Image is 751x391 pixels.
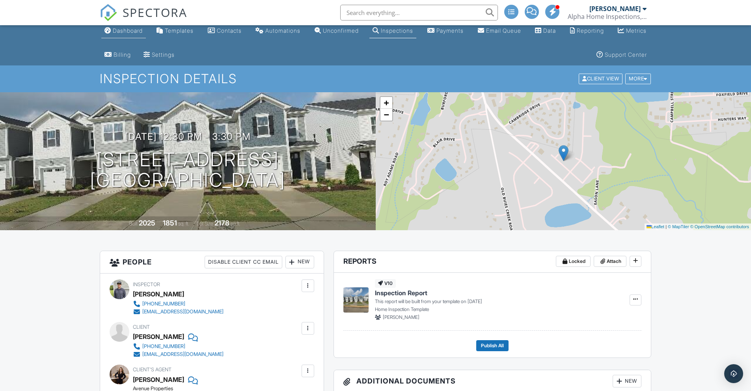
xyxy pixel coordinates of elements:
a: [PERSON_NAME] [133,374,184,385]
div: Support Center [605,51,647,58]
a: SPECTORA [100,11,187,27]
div: Templates [165,27,194,34]
a: Zoom out [380,109,392,121]
div: Disable Client CC Email [205,256,282,268]
img: Marker [559,145,568,161]
a: [PHONE_NUMBER] [133,343,224,350]
span: + [384,98,389,108]
div: Dashboard [113,27,143,34]
div: [PHONE_NUMBER] [142,301,185,307]
div: Reporting [577,27,604,34]
div: Client View [579,74,622,84]
a: Payments [424,24,467,38]
div: Open Intercom Messenger [724,364,743,383]
h3: People [100,251,324,274]
span: Built [129,221,138,227]
a: [PHONE_NUMBER] [133,300,224,308]
span: Client [133,324,150,330]
div: [PERSON_NAME] [589,5,641,13]
a: Automations (Advanced) [252,24,304,38]
div: Alpha Home Inspections, LLC [568,13,647,20]
div: [PHONE_NUMBER] [142,343,185,350]
a: © OpenStreetMap contributors [690,224,749,229]
a: [EMAIL_ADDRESS][DOMAIN_NAME] [133,350,224,358]
span: Lot Size [197,221,213,227]
a: Unconfirmed [311,24,362,38]
a: Contacts [205,24,245,38]
div: [EMAIL_ADDRESS][DOMAIN_NAME] [142,351,224,357]
a: Support Center [593,48,650,62]
img: The Best Home Inspection Software - Spectora [100,4,117,21]
a: Client View [578,75,624,81]
div: Inspections [381,27,413,34]
a: Inspections [369,24,416,38]
div: Payments [436,27,464,34]
a: Dashboard [101,24,146,38]
a: [EMAIL_ADDRESS][DOMAIN_NAME] [133,308,224,316]
div: 2025 [139,219,155,227]
h1: Inspection Details [100,72,652,86]
div: Unconfirmed [323,27,359,34]
a: Reporting [567,24,607,38]
div: Email Queue [486,27,521,34]
span: Inspector [133,281,160,287]
span: sq.ft. [231,221,240,227]
span: SPECTORA [123,4,187,20]
span: | [665,224,667,229]
div: 2178 [214,219,229,227]
div: Billing [114,51,131,58]
a: Metrics [615,24,650,38]
a: Templates [153,24,197,38]
div: Automations [265,27,300,34]
div: New [285,256,314,268]
div: New [613,375,641,387]
div: Contacts [217,27,242,34]
input: Search everything... [340,5,498,20]
h3: [DATE] 12:30 pm - 3:30 pm [125,131,251,142]
div: [PERSON_NAME] [133,331,184,343]
div: 1851 [163,219,177,227]
div: Settings [152,51,175,58]
span: Client's Agent [133,367,171,372]
div: Data [543,27,556,34]
a: Billing [101,48,134,62]
h1: [STREET_ADDRESS] [GEOGRAPHIC_DATA] [90,149,285,191]
span: sq. ft. [178,221,189,227]
div: Metrics [626,27,647,34]
span: − [384,110,389,119]
a: Zoom in [380,97,392,109]
div: [PERSON_NAME] [133,288,184,300]
a: Email Queue [475,24,524,38]
div: More [625,74,651,84]
div: [EMAIL_ADDRESS][DOMAIN_NAME] [142,309,224,315]
a: Data [532,24,559,38]
a: Settings [140,48,178,62]
a: © MapTiler [668,224,689,229]
a: Leaflet [647,224,664,229]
